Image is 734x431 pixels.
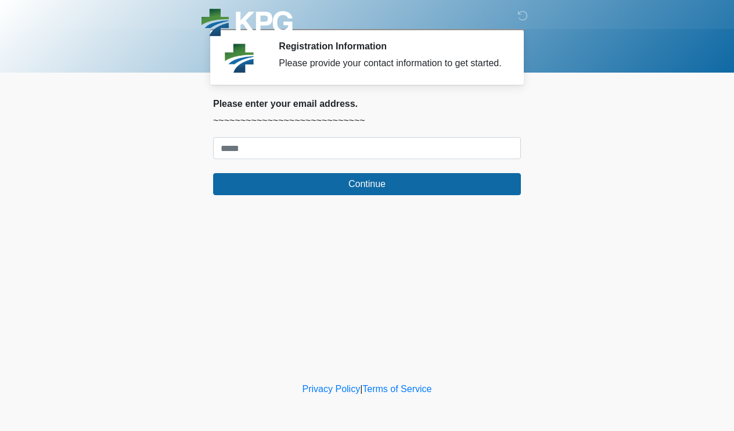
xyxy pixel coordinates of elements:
button: Continue [213,173,521,195]
a: Terms of Service [362,384,431,394]
p: ~~~~~~~~~~~~~~~~~~~~~~~~~~~~ [213,114,521,128]
img: KPG Healthcare Logo [202,9,293,39]
h2: Please enter your email address. [213,98,521,109]
img: Agent Avatar [222,41,257,76]
a: Privacy Policy [303,384,361,394]
a: | [360,384,362,394]
div: Please provide your contact information to get started. [279,56,503,70]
